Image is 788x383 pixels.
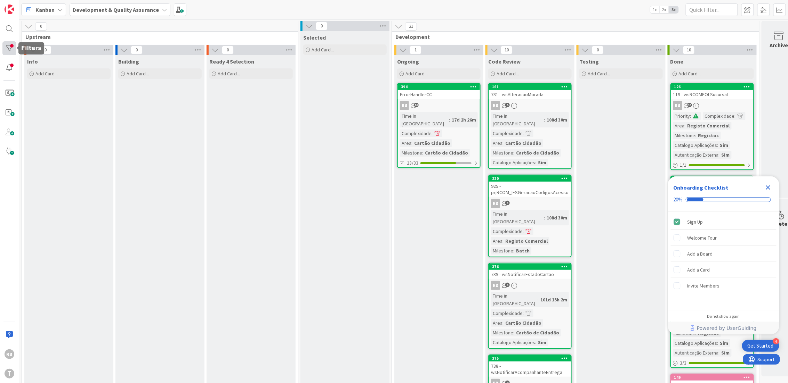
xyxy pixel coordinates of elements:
[673,112,690,120] div: Priority
[719,349,720,357] span: :
[588,70,610,77] span: Add Card...
[717,339,718,347] span: :
[683,46,695,54] span: 10
[412,139,452,147] div: Cartão Cidadão
[688,250,713,258] div: Add a Board
[491,139,502,147] div: Area
[669,6,678,13] span: 3x
[514,247,531,255] div: Batch
[405,70,428,77] span: Add Card...
[703,112,735,120] div: Complexidade
[592,46,604,54] span: 0
[545,214,569,222] div: 108d 30m
[717,141,718,149] span: :
[688,103,692,107] span: 10
[395,33,750,40] span: Development
[671,230,777,245] div: Welcome Tour is incomplete.
[505,201,510,205] span: 1
[400,139,411,147] div: Area
[671,374,753,381] div: 149
[719,151,720,159] span: :
[536,339,548,346] div: Sim
[5,349,14,359] div: RB
[545,116,569,124] div: 108d 30m
[400,130,432,137] div: Complexidade
[491,309,523,317] div: Complexidade
[492,84,571,89] div: 161
[539,296,569,303] div: 101d 15h 2m
[489,101,571,110] div: RB
[502,139,504,147] span: :
[40,46,51,54] span: 0
[312,47,334,53] span: Add Card...
[670,58,684,65] span: Done
[491,227,523,235] div: Complexidade
[671,90,753,99] div: 119 - wsRCOMEOLSucursal
[491,149,513,157] div: Milestone
[489,175,571,197] div: 220925 - prjRCOM_IESGeracaoCodigosAcesso
[414,103,419,107] span: 16
[688,282,720,290] div: Invite Members
[773,338,779,344] div: 4
[673,151,719,159] div: Autenticação Externa
[407,159,418,167] span: 23/33
[504,237,549,245] div: Registo Comercial
[697,324,757,332] span: Powered by UserGuiding
[27,58,38,65] span: Info
[398,84,480,90] div: 394
[491,281,500,290] div: RB
[491,339,535,346] div: Catalogo Aplicações
[491,101,500,110] div: RB
[673,339,717,347] div: Catalogo Aplicações
[35,6,55,14] span: Kanban
[707,314,740,319] div: Do not show again
[405,22,417,31] span: 21
[432,130,433,137] span: :
[489,84,571,90] div: 161
[674,375,753,380] div: 149
[673,141,717,149] div: Catalogo Aplicações
[5,369,14,378] div: T
[536,159,548,166] div: Sim
[489,264,571,270] div: 376
[502,319,504,327] span: :
[514,329,561,336] div: Cartão de Cidadão
[673,132,695,139] div: Milestone
[411,139,412,147] span: :
[449,116,450,124] span: :
[35,22,47,31] span: 0
[491,329,513,336] div: Milestone
[489,355,571,377] div: 375738 - wsNotificarAcompanhanteEntrega
[523,309,524,317] span: :
[497,70,519,77] span: Add Card...
[501,46,513,54] span: 10
[35,70,58,77] span: Add Card...
[690,112,691,120] span: :
[401,84,480,89] div: 394
[209,58,254,65] span: Ready 4 Selection
[422,149,423,157] span: :
[685,122,686,130] span: :
[671,278,777,293] div: Invite Members is incomplete.
[491,292,538,307] div: Time in [GEOGRAPHIC_DATA]
[504,319,543,327] div: Cartão Cidadão
[489,264,571,279] div: 376739 - wsNotificarEstadoCartao
[491,112,544,127] div: Time in [GEOGRAPHIC_DATA]
[513,149,514,157] span: :
[579,58,599,65] span: Testing
[674,183,729,192] div: Onboarding Checklist
[668,211,779,309] div: Checklist items
[671,214,777,230] div: Sign Up is complete.
[505,103,510,107] span: 5
[513,247,514,255] span: :
[673,349,719,357] div: Autenticação Externa
[73,6,159,13] b: Development & Quality Assurance
[505,283,510,287] span: 1
[491,247,513,255] div: Milestone
[514,149,561,157] div: Cartão de Cidadão
[535,339,536,346] span: :
[489,182,571,197] div: 925 - prjRCOM_IESGeracaoCodigosAcesso
[492,176,571,181] div: 220
[538,296,539,303] span: :
[491,319,502,327] div: Area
